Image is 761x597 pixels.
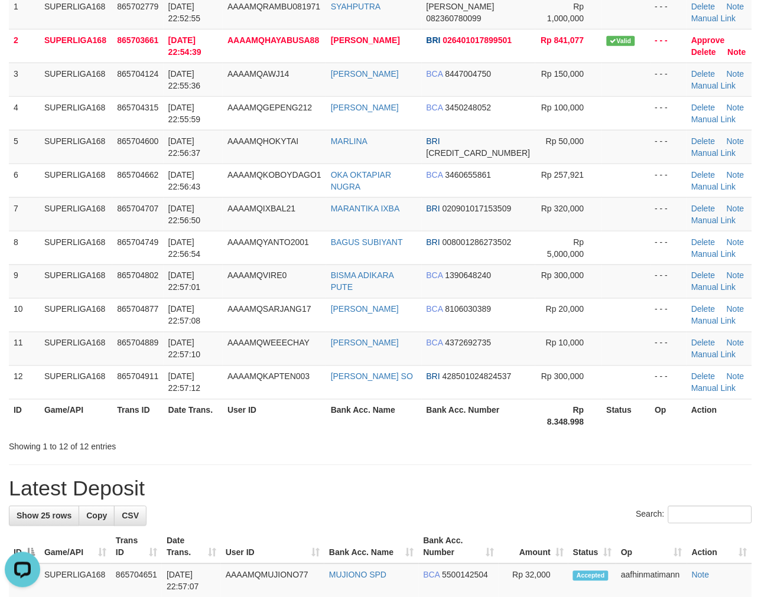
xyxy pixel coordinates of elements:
td: - - - [651,298,687,332]
span: [DATE] 22:55:59 [168,103,201,124]
td: SUPERLIGA168 [40,265,112,298]
td: 6 [9,164,40,197]
td: - - - [651,29,687,63]
a: Note [727,271,744,280]
span: AAAAMQHOKYTAI [227,136,298,146]
td: SUPERLIGA168 [40,366,112,399]
th: Status: activate to sort column ascending [568,530,616,564]
th: Bank Acc. Name: activate to sort column ascending [324,530,418,564]
td: 10 [9,298,40,332]
td: - - - [651,366,687,399]
a: Note [727,338,744,348]
span: [DATE] 22:52:55 [168,2,201,23]
th: Date Trans. [164,399,223,433]
td: 3 [9,63,40,96]
span: 865703661 [117,35,158,45]
a: [PERSON_NAME] [331,35,400,45]
a: Note [727,103,744,112]
a: OKA OKTAPIAR NUGRA [331,170,391,191]
span: Copy 5500142504 to clipboard [443,570,489,580]
span: 865704662 [117,170,158,180]
a: [PERSON_NAME] SO [331,372,413,381]
span: AAAAMQHAYABUSA88 [227,35,319,45]
th: Action: activate to sort column ascending [687,530,752,564]
span: Show 25 rows [17,511,71,521]
span: BCA [427,103,443,112]
th: ID: activate to sort column descending [9,530,40,564]
td: 11 [9,332,40,366]
span: 865704889 [117,338,158,348]
span: [DATE] 22:57:12 [168,372,201,393]
a: Manual Link [691,115,736,124]
a: Note [692,570,710,580]
a: Note [727,136,744,146]
span: [DATE] 22:56:37 [168,136,201,158]
span: [DATE] 22:57:08 [168,305,201,326]
span: Copy 026401017899501 to clipboard [443,35,512,45]
button: Open LiveChat chat widget [5,5,40,40]
td: 9 [9,265,40,298]
th: Amount: activate to sort column ascending [499,530,568,564]
td: 5 [9,130,40,164]
a: BISMA ADIKARA PUTE [331,271,394,292]
span: AAAAMQRAMBU081971 [227,2,320,11]
th: Bank Acc. Number: activate to sort column ascending [419,530,499,564]
td: SUPERLIGA168 [40,96,112,130]
span: Copy 167901001002532 to clipboard [427,148,531,158]
span: AAAAMQKAPTEN003 [227,372,310,381]
span: [DATE] 22:56:43 [168,170,201,191]
a: Manual Link [691,148,736,158]
th: ID [9,399,40,433]
a: Manual Link [691,317,736,326]
th: Game/API: activate to sort column ascending [40,530,111,564]
th: Bank Acc. Name [326,399,422,433]
h1: Latest Deposit [9,477,752,501]
a: [PERSON_NAME] [331,103,399,112]
a: Delete [691,103,715,112]
a: Note [727,372,744,381]
td: SUPERLIGA168 [40,332,112,366]
a: Delete [691,271,715,280]
span: Copy 082360780099 to clipboard [427,14,482,23]
a: CSV [114,506,147,526]
a: Manual Link [691,249,736,259]
span: Rp 100,000 [541,103,584,112]
a: MUJIONO SPD [329,570,386,580]
a: Manual Link [691,14,736,23]
span: 865704707 [117,204,158,213]
th: Op [651,399,687,433]
th: User ID [223,399,326,433]
span: AAAAMQKOBOYDAGO1 [227,170,321,180]
a: Note [727,2,744,11]
span: [DATE] 22:57:10 [168,338,201,360]
span: 865704749 [117,237,158,247]
td: - - - [651,96,687,130]
td: SUPERLIGA168 [40,130,112,164]
td: 8 [9,231,40,265]
a: Delete [691,69,715,79]
span: AAAAMQAWJ14 [227,69,290,79]
td: SUPERLIGA168 [40,197,112,231]
a: Manual Link [691,384,736,393]
td: SUPERLIGA168 [40,231,112,265]
span: Copy 020901017153509 to clipboard [443,204,512,213]
a: Manual Link [691,182,736,191]
a: Delete [691,2,715,11]
th: Trans ID: activate to sort column ascending [111,530,162,564]
th: Action [687,399,752,433]
span: 865704600 [117,136,158,146]
span: Copy 8106030389 to clipboard [445,305,492,314]
a: Delete [691,338,715,348]
span: Rp 257,921 [541,170,584,180]
a: BAGUS SUBIYANT [331,237,403,247]
a: Note [727,237,744,247]
span: AAAAMQGEPENG212 [227,103,312,112]
a: Note [727,69,744,79]
span: Rp 300,000 [541,372,584,381]
a: Delete [691,47,716,57]
span: 865704124 [117,69,158,79]
td: - - - [651,332,687,366]
td: - - - [651,63,687,96]
span: Copy 3450248052 to clipboard [445,103,492,112]
span: BCA [427,170,443,180]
